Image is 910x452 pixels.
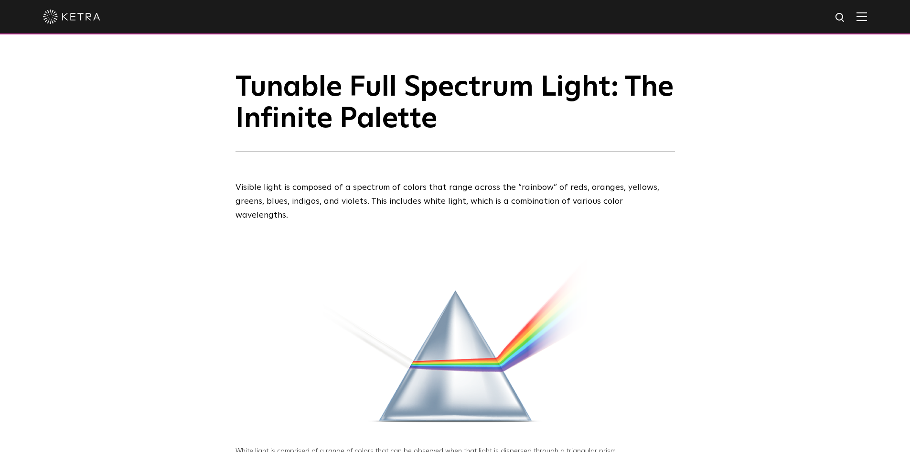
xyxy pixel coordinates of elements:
[236,72,675,152] h1: Tunable Full Spectrum Light: The Infinite Palette
[236,241,675,437] img: White light on a prism, producing a range of colors
[43,10,100,24] img: ketra-logo-2019-white
[236,181,675,222] p: Visible light is composed of a spectrum of colors that range across the “rainbow” of reds, orange...
[856,12,867,21] img: Hamburger%20Nav.svg
[835,12,846,24] img: search icon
